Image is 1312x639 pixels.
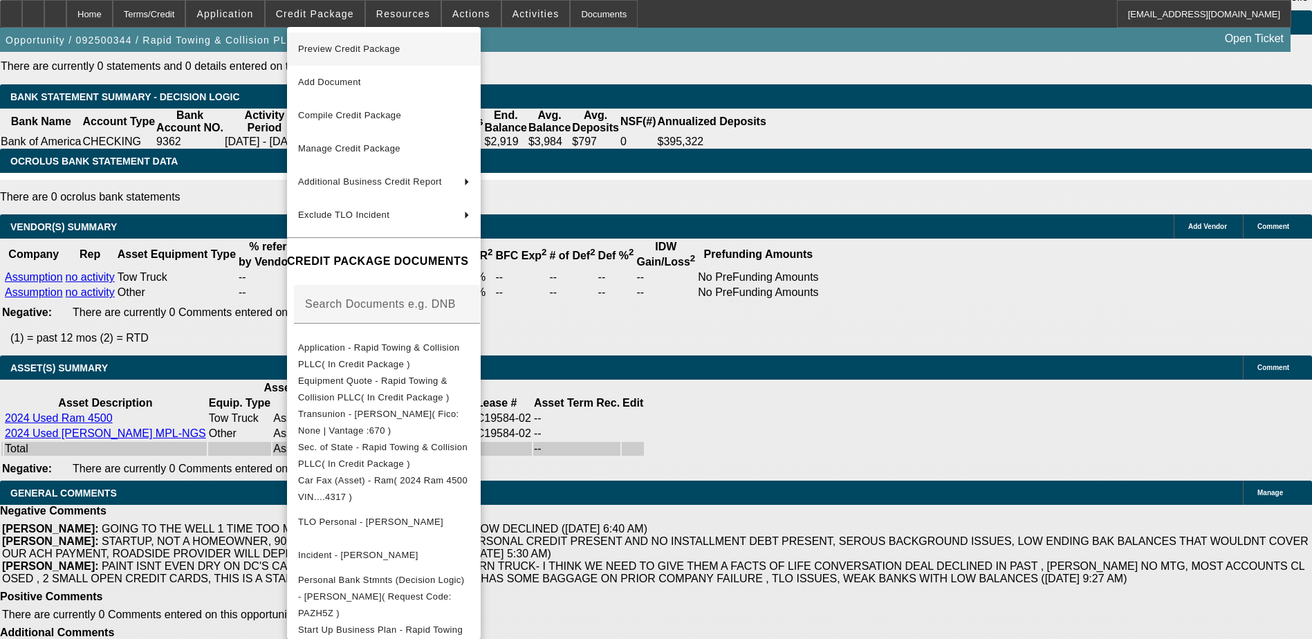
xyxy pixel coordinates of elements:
button: Incident - Elliott, Alexander [287,539,481,572]
button: Sec. of State - Rapid Towing & Collision PLLC( In Credit Package ) [287,439,481,472]
span: Additional Business Credit Report [298,176,442,187]
span: Exclude TLO Incident [298,210,389,220]
mat-label: Search Documents e.g. DNB [305,298,456,310]
span: Car Fax (Asset) - Ram( 2024 Ram 4500 VIN....4317 ) [298,475,468,502]
span: Sec. of State - Rapid Towing & Collision PLLC( In Credit Package ) [298,442,468,469]
span: TLO Personal - [PERSON_NAME] [298,517,443,527]
span: Incident - [PERSON_NAME] [298,550,418,560]
span: Compile Credit Package [298,110,401,120]
button: Car Fax (Asset) - Ram( 2024 Ram 4500 VIN....4317 ) [287,472,481,506]
span: Application - Rapid Towing & Collision PLLC( In Credit Package ) [298,342,459,369]
button: Application - Rapid Towing & Collision PLLC( In Credit Package ) [287,340,481,373]
span: Manage Credit Package [298,143,400,154]
h4: CREDIT PACKAGE DOCUMENTS [287,253,481,270]
button: TLO Personal - Elliott, Alexander [287,506,481,539]
button: Transunion - Elliott, Alexander( Fico: None | Vantage :670 ) [287,406,481,439]
span: Add Document [298,77,361,87]
button: Personal Bank Stmnts (Decision Logic) - Elliott, Alexander( Request Code: PAZH5Z ) [287,572,481,622]
button: Equipment Quote - Rapid Towing & Collision PLLC( In Credit Package ) [287,373,481,406]
span: Transunion - [PERSON_NAME]( Fico: None | Vantage :670 ) [298,409,459,436]
span: Equipment Quote - Rapid Towing & Collision PLLC( In Credit Package ) [298,376,450,402]
span: Personal Bank Stmnts (Decision Logic) - [PERSON_NAME]( Request Code: PAZH5Z ) [298,575,464,618]
span: Preview Credit Package [298,44,400,54]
